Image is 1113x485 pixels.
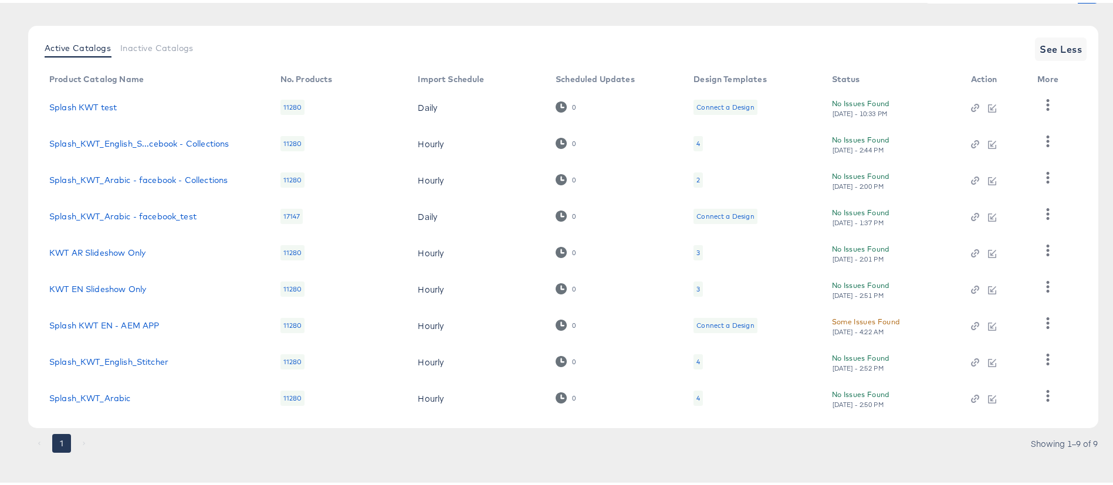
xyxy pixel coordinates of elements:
div: Some Issues Found [832,313,900,325]
a: Splash_KWT_Arabic - facebook - Collections [49,172,228,182]
a: KWT AR Slideshow Only [49,245,146,255]
div: 0 [571,355,576,363]
a: KWT EN Slideshow Only [49,281,146,291]
a: Splash_KWT_English_Stitcher [49,354,168,364]
div: No. Products [280,72,333,81]
div: Showing 1–9 of 9 [1030,436,1098,445]
div: 11280 [280,279,305,294]
button: page 1 [52,431,71,450]
div: 0 [556,171,576,182]
td: Hourly [408,341,546,377]
div: 4 [693,351,703,367]
a: Splash KWT test [49,100,117,109]
div: 0 [571,282,576,290]
div: Connect a Design [693,315,757,330]
div: 0 [571,391,576,399]
div: 0 [571,246,576,254]
div: [DATE] - 4:22 AM [832,325,885,333]
div: 4 [696,354,700,364]
a: Splash_KWT_Arabic [49,391,131,400]
div: 3 [693,242,703,257]
td: Hourly [408,268,546,304]
span: See Less [1040,38,1082,55]
div: Design Templates [693,72,766,81]
span: Active Catalogs [45,40,111,50]
div: 11280 [280,133,305,148]
div: 4 [696,136,700,145]
div: 17147 [280,206,303,221]
td: Hourly [408,123,546,159]
div: 0 [556,99,576,110]
button: Some Issues Found[DATE] - 4:22 AM [832,313,900,333]
td: Daily [408,195,546,232]
div: 4 [696,391,700,400]
div: 11280 [280,169,305,185]
div: 3 [696,245,700,255]
div: Connect a Design [693,206,757,221]
a: Splash_KWT_English_S...cebook - Collections [49,136,229,145]
div: 4 [693,133,703,148]
td: Hourly [408,377,546,413]
div: Connect a Design [696,318,754,327]
div: Scheduled Updates [556,72,635,81]
th: Action [962,67,1029,86]
span: Inactive Catalogs [120,40,194,50]
div: 0 [571,209,576,218]
div: Connect a Design [696,100,754,109]
div: Product Catalog Name [49,72,144,81]
div: 0 [556,389,576,401]
div: 0 [571,318,576,327]
div: 0 [556,353,576,364]
a: Splash KWT EN - AEM APP [49,318,159,327]
nav: pagination navigation [28,431,95,450]
div: Connect a Design [696,209,754,218]
div: 0 [571,173,576,181]
div: 0 [571,137,576,145]
div: 3 [693,279,703,294]
div: 2 [693,169,703,185]
div: Connect a Design [693,97,757,112]
a: Splash_KWT_Arabic - facebook_test [49,209,197,218]
td: Hourly [408,159,546,195]
div: 4 [693,388,703,403]
th: More [1028,67,1073,86]
div: 0 [571,100,576,108]
div: 0 [556,317,576,328]
div: 0 [556,208,576,219]
th: Status [823,67,962,86]
div: 0 [556,244,576,255]
button: See Less [1035,35,1087,58]
div: 0 [556,280,576,291]
div: 11280 [280,351,305,367]
div: 11280 [280,388,305,403]
div: Import Schedule [418,72,484,81]
div: 11280 [280,242,305,257]
div: 3 [696,281,700,291]
td: Hourly [408,232,546,268]
div: 11280 [280,315,305,330]
div: 0 [556,135,576,146]
td: Hourly [408,304,546,341]
div: 2 [696,172,700,182]
div: 11280 [280,97,305,112]
td: Daily [408,86,546,123]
